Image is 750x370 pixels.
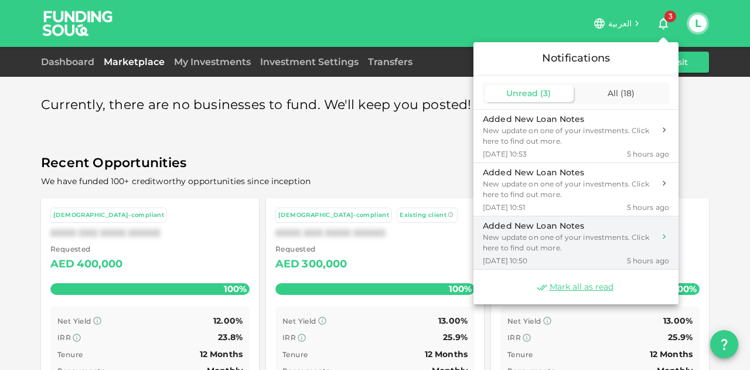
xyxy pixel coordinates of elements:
[550,281,613,293] span: Mark all as read
[627,202,669,212] span: 5 hours ago
[483,256,528,266] span: [DATE] 10:50
[483,149,527,159] span: [DATE] 10:53
[483,179,654,200] div: New update on one of your investments. Click here to find out more.
[506,88,538,99] span: Unread
[540,88,551,99] span: ( 3 )
[483,232,654,253] div: New update on one of your investments. Click here to find out more.
[483,202,526,212] span: [DATE] 10:51
[483,113,654,125] div: Added New Loan Notes
[627,256,669,266] span: 5 hours ago
[627,149,669,159] span: 5 hours ago
[483,125,654,147] div: New update on one of your investments. Click here to find out more.
[621,88,635,99] span: ( 18 )
[608,88,618,99] span: All
[483,167,654,179] div: Added New Loan Notes
[542,52,610,65] span: Notifications
[483,220,654,232] div: Added New Loan Notes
